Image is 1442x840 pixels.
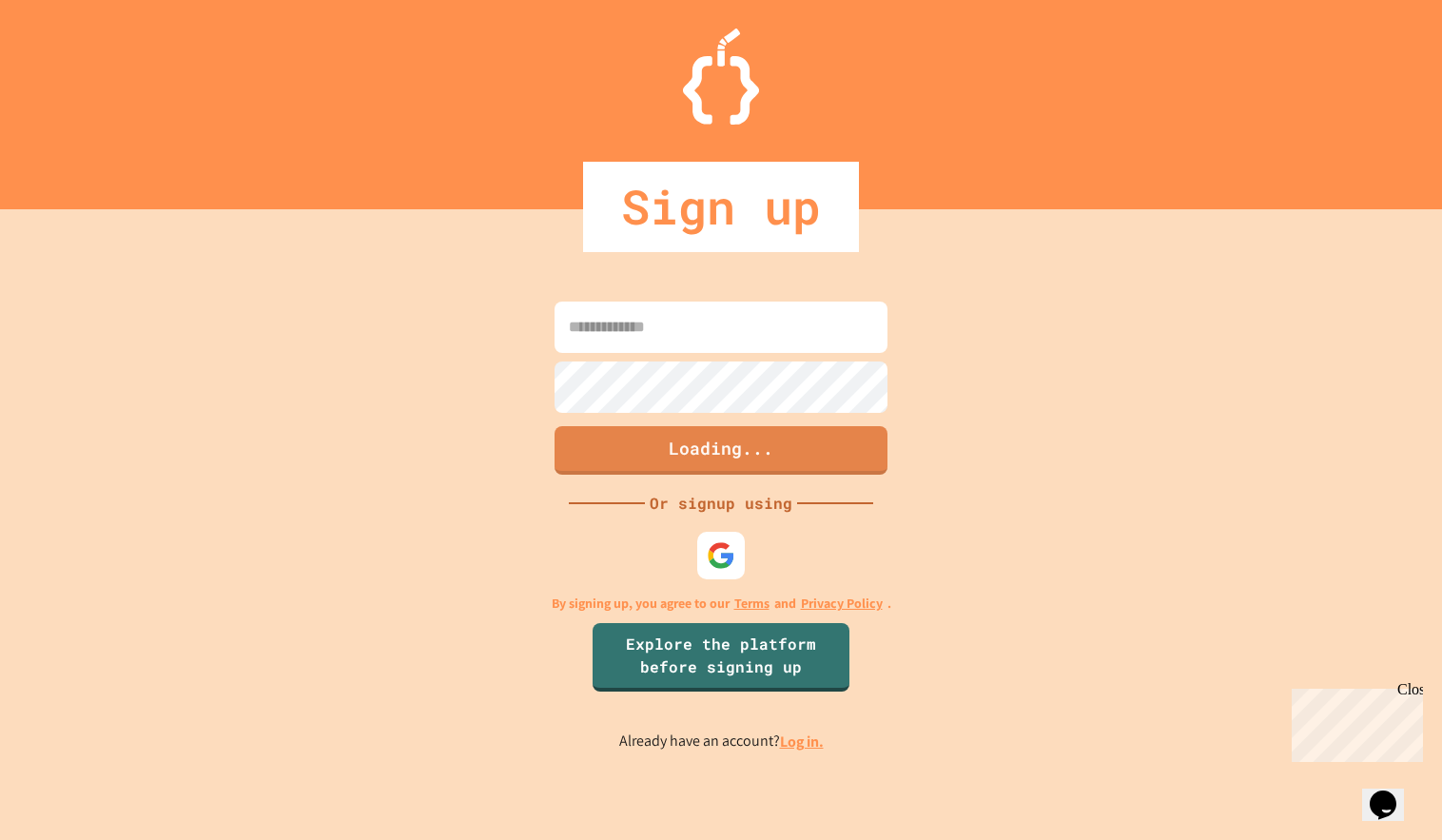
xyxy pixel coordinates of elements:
div: Chat with us now!Close [8,8,131,121]
a: Log in. [780,732,824,752]
button: Loading... [555,426,887,475]
a: Privacy Policy [801,594,883,614]
div: Sign up [583,162,859,252]
p: Already have an account? [619,730,824,753]
div: Or signup using [645,492,797,515]
a: Explore the platform before signing up [593,623,849,692]
iframe: chat widget [1362,764,1423,821]
a: Terms [734,594,770,614]
iframe: chat widget [1284,681,1423,762]
img: Logo.svg [683,29,759,125]
img: google-icon.svg [707,541,735,570]
p: By signing up, you agree to our and . [552,594,891,614]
